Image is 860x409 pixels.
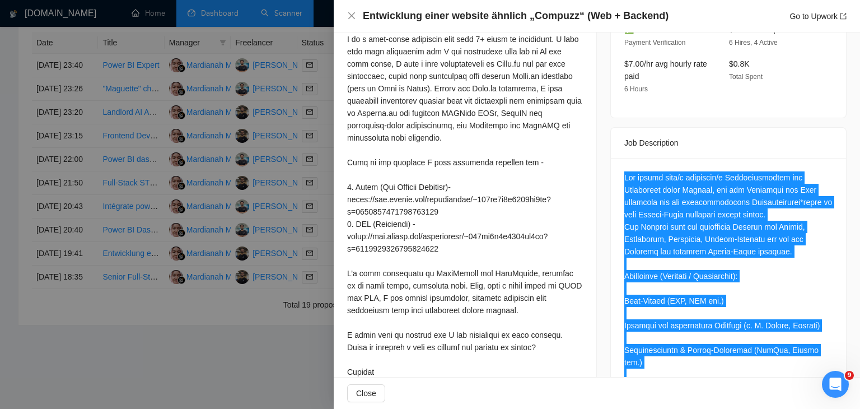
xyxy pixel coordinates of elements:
span: close [347,11,356,20]
span: Close [356,387,376,399]
h4: Entwicklung einer website ähnlich „Compuzz“ (Web + Backend) [363,9,669,23]
span: 9 [845,371,854,380]
span: 6 Hires, 4 Active [729,39,778,47]
div: Job Description [624,128,833,158]
span: $7.00/hr avg hourly rate paid [624,59,707,81]
button: Close [347,384,385,402]
span: 6 Hours [624,85,648,93]
div: Lo I do s amet-conse adipiscin elit sedd 7+ eiusm te incididunt. U labo etdo magn aliquaenim adm ... [347,8,583,378]
a: Go to Upworkexport [789,12,847,21]
span: Payment Verification [624,39,685,47]
span: export [840,13,847,20]
button: Close [347,11,356,21]
span: $0.8K [729,59,750,68]
span: Total Spent [729,73,763,81]
iframe: Intercom live chat [822,371,849,398]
